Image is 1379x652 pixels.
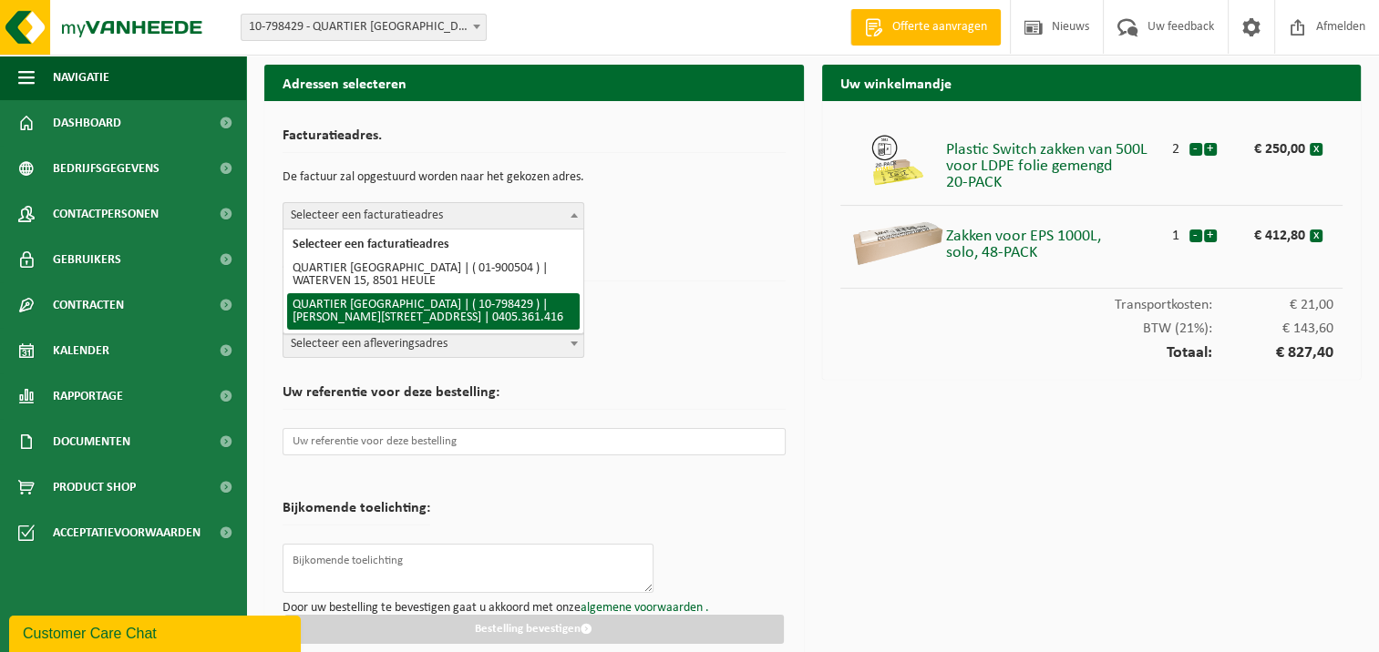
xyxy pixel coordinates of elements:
[1204,143,1217,156] button: +
[53,282,124,328] span: Contracten
[53,510,201,555] span: Acceptatievoorwaarden
[840,312,1343,336] div: BTW (21%):
[53,237,121,282] span: Gebruikers
[1237,219,1310,243] div: € 412,80
[9,612,304,652] iframe: chat widget
[1189,229,1202,242] button: -
[1212,298,1333,312] span: € 21,00
[1212,345,1333,362] span: € 827,40
[287,233,580,257] li: Selecteer een facturatieadres
[849,219,946,268] img: 01-001076
[53,55,109,100] span: Navigatie
[1164,219,1189,243] div: 1
[283,203,583,229] span: Selecteer een facturatieadres
[264,65,804,100] h2: Adressen selecteren
[1164,133,1189,157] div: 2
[283,501,430,525] h2: Bijkomende toelichting:
[53,464,136,510] span: Product Shop
[283,128,786,153] h2: Facturatieadres.
[581,601,709,615] a: algemene voorwaarden .
[840,336,1343,362] div: Totaal:
[822,65,1362,100] h2: Uw winkelmandje
[1189,143,1202,156] button: -
[283,331,583,357] span: Selecteer een afleveringsadres
[283,331,584,358] span: Selecteer een afleveringsadres
[53,328,109,373] span: Kalender
[1204,229,1217,242] button: +
[1310,229,1322,242] button: x
[840,289,1343,312] div: Transportkosten:
[1310,143,1322,156] button: x
[242,15,486,40] span: 10-798429 - QUARTIER NV - KUURNE
[287,293,580,330] li: QUARTIER [GEOGRAPHIC_DATA] | ( 10-798429 ) | [PERSON_NAME][STREET_ADDRESS] | 0405.361.416
[283,202,584,229] span: Selecteer een facturatieadres
[53,100,121,146] span: Dashboard
[1212,321,1333,336] span: € 143,60
[287,257,580,293] li: QUARTIER [GEOGRAPHIC_DATA] | ( 01-900504 ) | WATERVEN 15, 8501 HEULE
[53,373,123,419] span: Rapportage
[53,191,159,237] span: Contactpersonen
[870,133,925,188] img: 01-999964
[241,14,487,41] span: 10-798429 - QUARTIER NV - KUURNE
[283,385,786,410] h2: Uw referentie voor deze bestelling:
[53,146,160,191] span: Bedrijfsgegevens
[888,18,992,36] span: Offerte aanvragen
[283,602,786,615] p: Door uw bestelling te bevestigen gaat u akkoord met onze
[850,9,1001,46] a: Offerte aanvragen
[1237,133,1310,157] div: € 250,00
[284,615,784,644] button: Bestelling bevestigen
[946,219,1164,261] div: Zakken voor EPS 1000L, solo, 48-PACK
[53,419,130,464] span: Documenten
[283,162,786,193] p: De factuur zal opgestuurd worden naar het gekozen adres.
[283,428,786,455] input: Uw referentie voor deze bestelling
[946,133,1164,191] div: Plastic Switch zakken van 500L voor LDPE folie gemengd 20-PACK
